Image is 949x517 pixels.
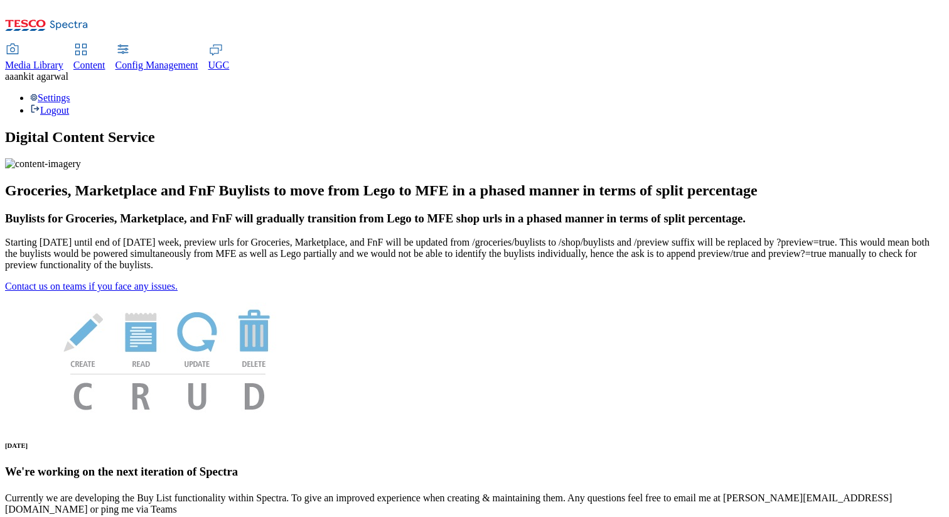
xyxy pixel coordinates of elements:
[14,71,68,82] span: ankit agarwal
[30,105,69,116] a: Logout
[5,237,944,271] p: Starting [DATE] until end of [DATE] week, preview urls for Groceries, Marketplace, and FnF will b...
[30,92,70,103] a: Settings
[5,212,944,226] h3: Buylists for Groceries, Marketplace, and FnF will gradually transition from Lego to MFE shop urls...
[5,493,944,515] p: Currently we are developing the Buy List functionality within Spectra. To give an improved experi...
[5,465,944,479] h3: We're working on the next iteration of Spectra
[73,60,105,70] span: Content
[208,45,230,71] a: UGC
[5,158,81,170] img: content-imagery
[5,129,944,146] h1: Digital Content Service
[208,60,230,70] span: UGC
[115,60,198,70] span: Config Management
[5,292,331,423] img: News Image
[5,60,63,70] span: Media Library
[5,45,63,71] a: Media Library
[5,182,944,199] h2: Groceries, Marketplace and FnF Buylists to move from Lego to MFE in a phased manner in terms of s...
[5,71,14,82] span: aa
[115,45,198,71] a: Config Management
[5,442,944,449] h6: [DATE]
[5,281,178,291] a: Contact us on teams if you face any issues.
[73,45,105,71] a: Content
